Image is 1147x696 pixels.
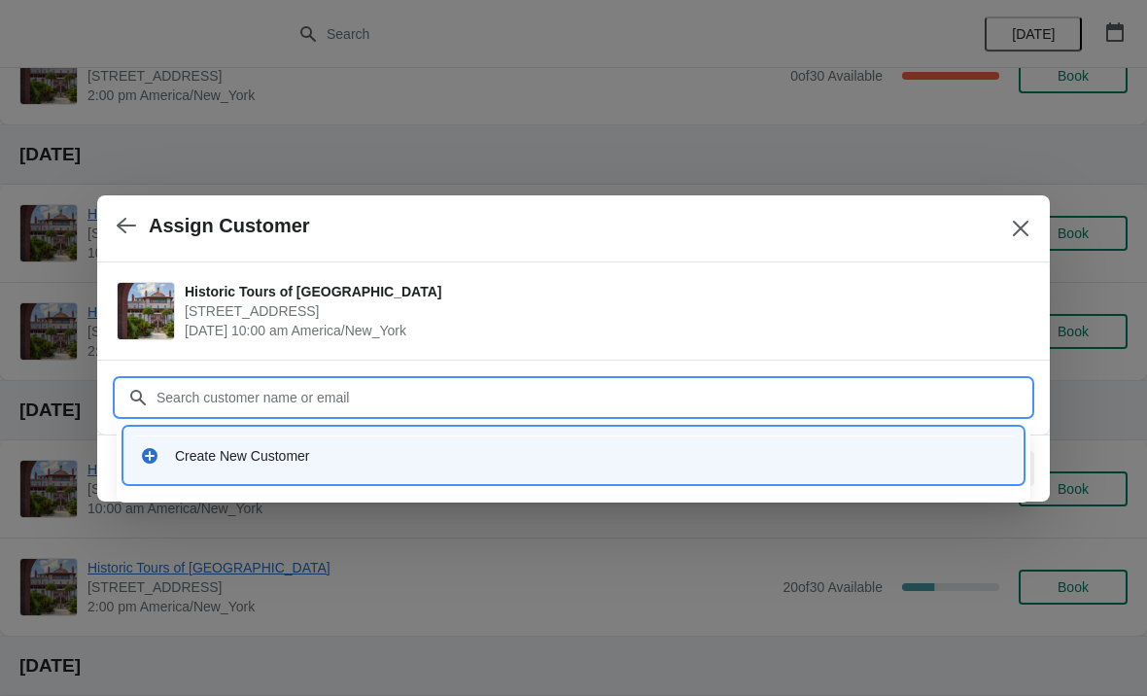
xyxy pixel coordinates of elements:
[118,283,174,339] img: Historic Tours of Flagler College | 74 King Street, St. Augustine, FL, USA | October 10 | 10:00 a...
[156,380,1030,415] input: Search customer name or email
[185,282,1021,301] span: Historic Tours of [GEOGRAPHIC_DATA]
[185,321,1021,340] span: [DATE] 10:00 am America/New_York
[149,215,310,237] h2: Assign Customer
[175,446,1007,466] div: Create New Customer
[1003,211,1038,246] button: Close
[185,301,1021,321] span: [STREET_ADDRESS]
